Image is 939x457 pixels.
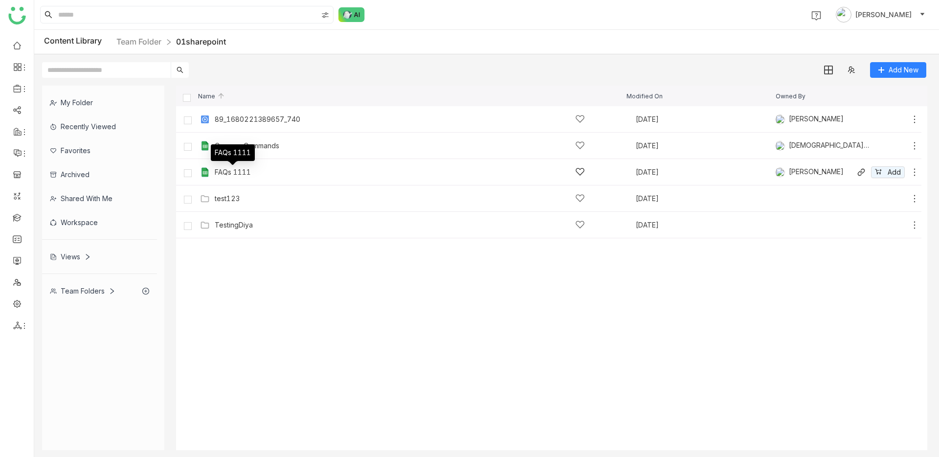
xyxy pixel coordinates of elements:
[215,115,300,123] a: 89_1680221389657_740
[775,141,785,151] img: 684a9b06de261c4b36a3cf65
[775,167,844,177] div: [PERSON_NAME]
[889,65,918,75] span: Add New
[775,167,785,177] img: 684a9b22de261c4b36a3d00f
[200,194,210,204] img: Folder
[50,287,115,295] div: Team Folders
[811,11,821,21] img: help.svg
[200,114,210,124] img: mp4.svg
[211,144,255,161] div: FAQs 1111
[836,7,851,23] img: avatar
[116,37,161,46] a: Team Folder
[834,7,927,23] button: [PERSON_NAME]
[775,141,905,151] div: [DEMOGRAPHIC_DATA][PERSON_NAME]
[321,11,329,19] img: search-type.svg
[636,116,775,123] div: [DATE]
[42,138,157,162] div: Favorites
[338,7,365,22] img: ask-buddy-normal.svg
[42,162,157,186] div: Archived
[198,93,225,99] span: Name
[200,167,210,177] img: g-xls.svg
[855,9,912,20] span: [PERSON_NAME]
[42,114,157,138] div: Recently Viewed
[217,92,225,100] img: arrow-up.svg
[888,167,901,178] span: Add
[8,7,26,24] img: logo
[42,91,157,114] div: My Folder
[215,195,240,203] a: test123
[776,93,805,99] span: Owned By
[824,66,833,74] img: grid.svg
[215,168,251,176] a: FAQs 1111
[215,221,253,229] a: TestingDiya
[42,186,157,210] div: Shared with me
[50,252,91,261] div: Views
[215,142,279,150] a: Cypress Commands
[775,114,844,124] div: [PERSON_NAME]
[44,36,226,48] div: Content Library
[775,114,785,124] img: 684a9d79de261c4b36a3e13b
[636,142,775,149] div: [DATE]
[200,141,210,151] img: g-xls.svg
[42,210,157,234] div: Workspace
[636,222,775,228] div: [DATE]
[626,93,663,99] span: Modified On
[636,195,775,202] div: [DATE]
[871,166,905,178] button: Add
[200,220,210,230] img: Folder
[176,37,226,46] a: 01sharepoint
[870,62,926,78] button: Add New
[636,169,775,176] div: [DATE]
